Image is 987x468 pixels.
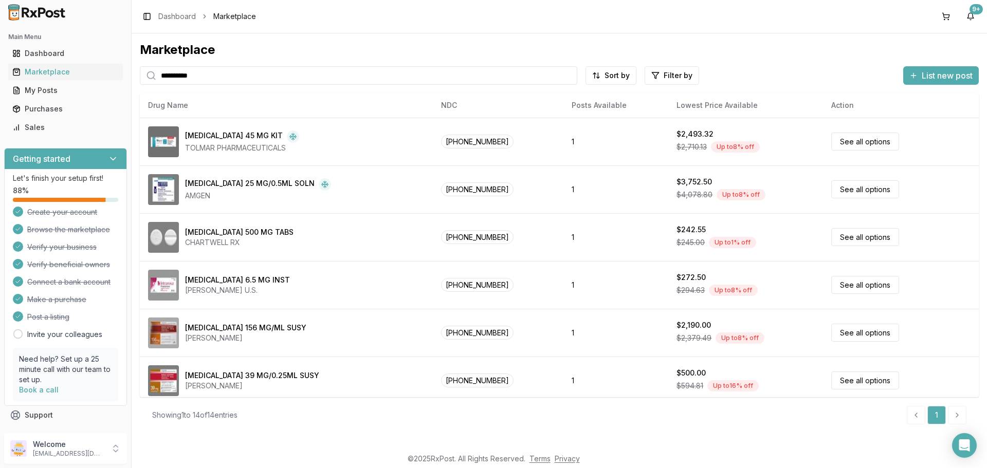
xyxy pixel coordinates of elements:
div: [MEDICAL_DATA] 500 MG TABS [185,227,294,237]
span: 88 % [13,185,29,196]
div: Up to 8 % off [711,141,760,153]
td: 1 [563,309,668,357]
button: Dashboard [4,45,127,62]
td: 1 [563,165,668,213]
span: [PHONE_NUMBER] [441,326,514,340]
img: Enbrel 25 MG/0.5ML SOLN [148,174,179,205]
a: 1 [927,406,946,424]
img: Intrarosa 6.5 MG INST [148,270,179,301]
div: Up to 8 % off [716,332,764,344]
th: Action [823,93,979,118]
span: $4,078.80 [677,190,712,200]
span: $2,710.13 [677,142,707,152]
div: Up to 16 % off [707,380,759,391]
button: List new post [903,66,979,85]
span: Marketplace [213,11,256,22]
div: Dashboard [12,48,119,59]
span: Make a purchase [27,294,86,305]
div: Marketplace [140,42,979,58]
nav: pagination [907,406,966,424]
span: [PHONE_NUMBER] [441,230,514,244]
td: 1 [563,357,668,404]
a: Sales [8,118,123,137]
a: Book a call [19,385,59,394]
div: $3,752.50 [677,177,712,187]
a: Invite your colleagues [27,329,102,340]
span: Sort by [605,70,630,81]
a: Purchases [8,100,123,118]
img: Invega Sustenna 39 MG/0.25ML SUSY [148,365,179,396]
th: Lowest Price Available [668,93,823,118]
span: $245.00 [677,237,705,248]
div: $272.50 [677,272,706,283]
button: My Posts [4,82,127,99]
span: Verify beneficial owners [27,259,110,270]
img: RxPost Logo [4,4,70,21]
th: Posts Available [563,93,668,118]
span: Connect a bank account [27,277,111,287]
p: Need help? Set up a 25 minute call with our team to set up. [19,354,112,385]
img: Griseofulvin Microsize 500 MG TABS [148,222,179,253]
td: 1 [563,213,668,261]
div: [PERSON_NAME] [185,381,319,391]
div: Up to 8 % off [717,189,765,200]
div: Marketplace [12,67,119,77]
span: Feedback [25,428,60,439]
div: [MEDICAL_DATA] 156 MG/ML SUSY [185,323,306,333]
span: [PHONE_NUMBER] [441,135,514,148]
button: Sales [4,119,127,136]
div: Showing 1 to 14 of 14 entries [152,410,237,420]
a: Dashboard [8,44,123,63]
span: Post a listing [27,312,69,322]
span: $294.63 [677,285,705,295]
span: [PHONE_NUMBER] [441,373,514,387]
div: [MEDICAL_DATA] 6.5 MG INST [185,275,290,285]
a: See all options [831,371,899,389]
div: Purchases [12,104,119,114]
button: Support [4,406,127,424]
span: $2,379.49 [677,333,711,343]
nav: breadcrumb [158,11,256,22]
div: AMGEN [185,191,331,201]
a: Privacy [555,454,580,463]
div: Up to 8 % off [709,285,758,296]
span: Create your account [27,207,97,217]
div: My Posts [12,85,119,96]
a: My Posts [8,81,123,100]
a: Marketplace [8,63,123,81]
td: 1 [563,118,668,165]
a: See all options [831,276,899,294]
span: Verify your business [27,242,97,252]
a: Dashboard [158,11,196,22]
div: $242.55 [677,224,706,235]
div: Up to 1 % off [709,237,756,248]
div: [MEDICAL_DATA] 25 MG/0.5ML SOLN [185,178,315,191]
div: CHARTWELL RX [185,237,294,248]
span: [PHONE_NUMBER] [441,182,514,196]
p: Let's finish your setup first! [13,173,118,183]
a: See all options [831,133,899,151]
span: [PHONE_NUMBER] [441,278,514,292]
h2: Main Menu [8,33,123,41]
div: $2,493.32 [677,129,714,139]
div: [PERSON_NAME] U.S. [185,285,290,295]
div: Open Intercom Messenger [952,433,977,458]
h3: Getting started [13,153,70,165]
td: 1 [563,261,668,309]
div: [MEDICAL_DATA] 39 MG/0.25ML SUSY [185,370,319,381]
button: Marketplace [4,64,127,80]
div: [PERSON_NAME] [185,333,306,343]
button: Sort by [586,66,636,85]
th: NDC [433,93,563,118]
button: 9+ [962,8,979,25]
a: Terms [529,454,551,463]
span: Filter by [664,70,692,81]
img: User avatar [10,440,27,457]
span: List new post [922,69,973,82]
div: $2,190.00 [677,320,711,330]
button: Feedback [4,424,127,443]
span: Browse the marketplace [27,224,110,235]
div: [MEDICAL_DATA] 45 MG KIT [185,130,283,143]
div: Sales [12,122,119,133]
a: See all options [831,180,899,198]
